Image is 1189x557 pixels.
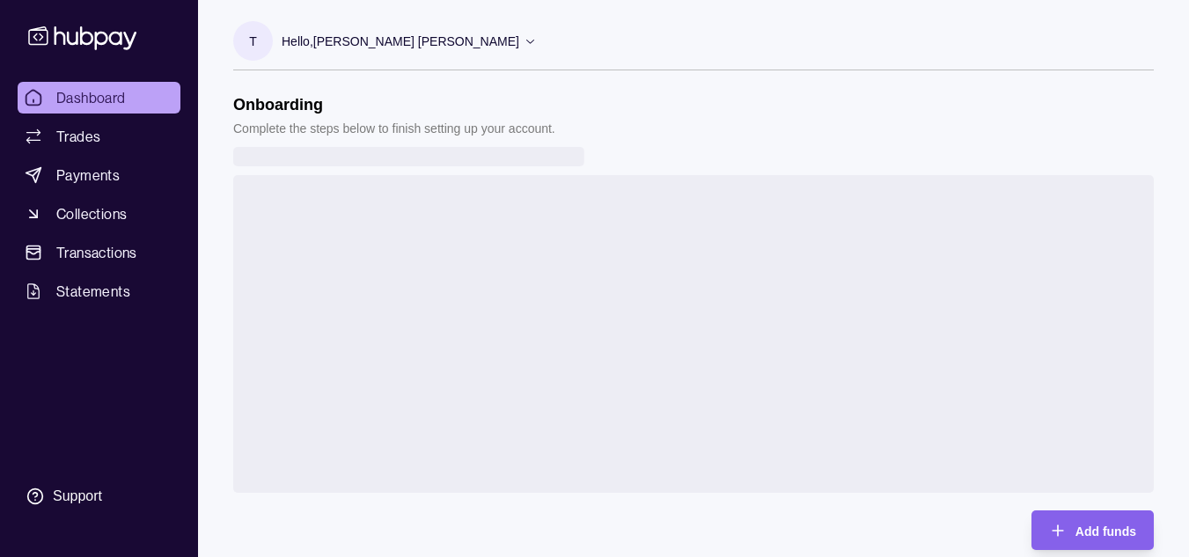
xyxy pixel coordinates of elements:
[56,87,126,108] span: Dashboard
[1031,510,1154,550] button: Add funds
[1075,524,1136,539] span: Add funds
[18,237,180,268] a: Transactions
[56,165,120,186] span: Payments
[249,32,257,51] p: T
[18,121,180,152] a: Trades
[233,95,555,114] h1: Onboarding
[56,242,137,263] span: Transactions
[56,203,127,224] span: Collections
[18,198,180,230] a: Collections
[233,119,555,138] p: Complete the steps below to finish setting up your account.
[18,159,180,191] a: Payments
[53,487,102,506] div: Support
[282,32,519,51] p: Hello, [PERSON_NAME] [PERSON_NAME]
[18,275,180,307] a: Statements
[56,126,100,147] span: Trades
[18,82,180,114] a: Dashboard
[18,478,180,515] a: Support
[56,281,130,302] span: Statements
